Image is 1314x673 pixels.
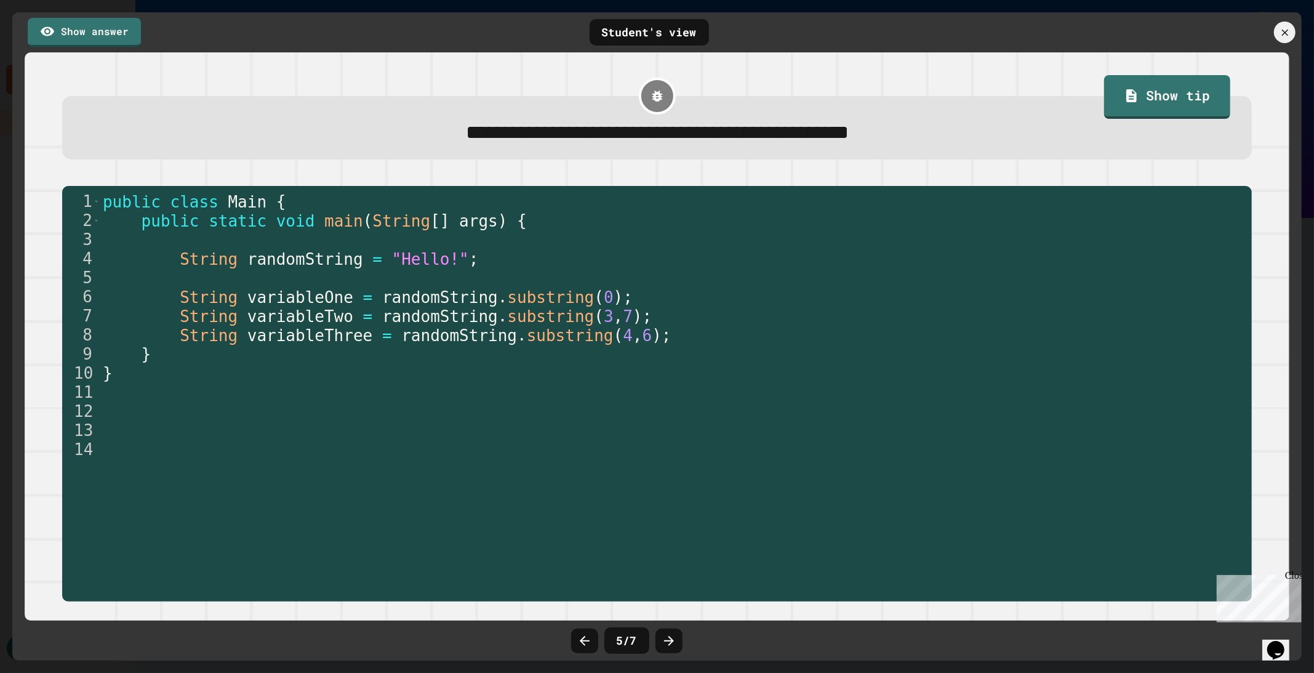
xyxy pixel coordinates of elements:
div: 10 [62,364,100,383]
span: "Hello!" [392,250,469,268]
div: 6 [62,288,100,307]
div: 4 [62,249,100,268]
iframe: chat widget [1262,624,1302,661]
a: Show tip [1104,75,1230,118]
span: 6 [643,326,652,345]
span: = [363,307,373,326]
span: variableOne [247,288,353,307]
span: String [373,212,431,230]
div: 5 [62,268,100,288]
div: 9 [62,345,100,364]
div: 3 [62,230,100,249]
div: 13 [62,421,100,440]
iframe: chat widget [1212,570,1302,623]
span: Toggle code folding, rows 1 through 10 [93,192,100,211]
span: = [382,326,392,345]
span: 7 [623,307,633,326]
span: String [180,288,238,307]
span: public [103,193,161,211]
span: variableThree [247,326,373,345]
a: Show answer [28,18,141,47]
span: String [180,250,238,268]
span: variableTwo [247,307,353,326]
span: Toggle code folding, rows 2 through 9 [93,211,100,230]
div: Student's view [590,19,709,46]
span: substring [527,326,614,345]
span: String [180,326,238,345]
span: args [460,212,499,230]
span: = [373,250,383,268]
span: randomString [382,288,498,307]
div: Chat with us now!Close [5,5,85,78]
span: 3 [604,307,614,326]
span: String [180,307,238,326]
div: 14 [62,440,100,459]
div: 12 [62,402,100,421]
div: 2 [62,211,100,230]
span: Main [228,193,267,211]
span: static [209,212,267,230]
span: randomString [402,326,518,345]
span: substring [508,307,595,326]
span: void [276,212,315,230]
span: 4 [623,326,633,345]
div: 5 / 7 [604,627,649,654]
span: public [142,212,199,230]
div: 11 [62,383,100,402]
span: randomString [382,307,498,326]
span: main [324,212,363,230]
div: 8 [62,326,100,345]
span: substring [508,288,595,307]
div: 1 [62,192,100,211]
span: 0 [604,288,614,307]
div: 7 [62,307,100,326]
span: randomString [247,250,363,268]
span: class [170,193,218,211]
span: = [363,288,373,307]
